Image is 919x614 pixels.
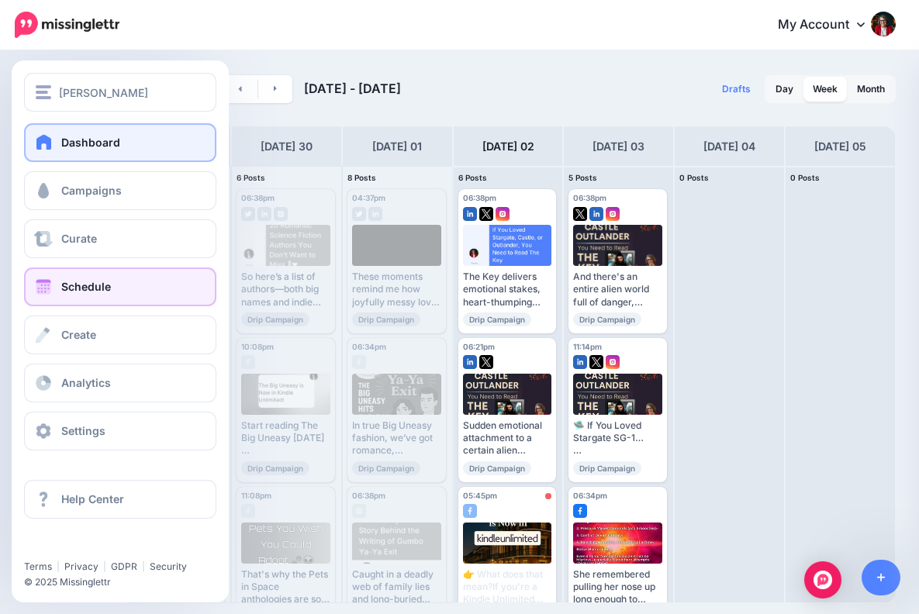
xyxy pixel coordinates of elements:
[257,207,271,221] img: linkedin-grey-square.png
[496,207,510,221] img: instagram-square.png
[241,312,309,326] span: Drip Campaign
[573,312,641,326] span: Drip Campaign
[61,424,105,437] span: Settings
[482,137,534,156] h4: [DATE] 02
[463,312,531,326] span: Drip Campaign
[722,85,751,94] span: Drafts
[679,173,709,182] span: 0 Posts
[463,355,477,369] img: linkedin-square.png
[24,561,52,572] a: Terms
[573,568,662,606] div: She remembered pulling her nose up long enough to clear a rugged tumble of rock spilling from hig...
[463,342,495,351] span: 06:21pm
[24,267,216,306] a: Schedule
[347,173,376,182] span: 8 Posts
[24,538,144,554] iframe: Twitter Follow Button
[241,342,274,351] span: 10:08pm
[368,207,382,221] img: linkedin-grey-square.png
[24,73,216,112] button: [PERSON_NAME]
[568,173,597,182] span: 5 Posts
[61,328,96,341] span: Create
[352,271,441,309] div: These moments remind me how joyfully messy love can be. Read more 👉 [URL] #BookNews #Confessions ...
[61,492,124,505] span: Help Center
[593,137,644,156] h4: [DATE] 03
[57,561,60,572] span: |
[573,461,641,475] span: Drip Campaign
[61,136,120,149] span: Dashboard
[790,173,820,182] span: 0 Posts
[241,419,330,457] div: Start reading The Big Uneasy [DATE] Read more 👉 [URL] #RomanticSuspense #BigNews #ExcitingDecision
[352,491,385,500] span: 06:38pm
[803,77,847,102] a: Week
[713,75,760,103] a: Drafts
[573,207,587,221] img: twitter-square.png
[61,184,122,197] span: Campaigns
[589,207,603,221] img: linkedin-square.png
[64,561,98,572] a: Privacy
[352,568,441,606] div: Caught in a deadly web of family lies and long-buried truths, [PERSON_NAME] and [PERSON_NAME] rac...
[463,193,496,202] span: 06:38pm
[352,504,366,518] img: instagram-grey-square.png
[142,561,145,572] span: |
[24,412,216,450] a: Settings
[24,480,216,519] a: Help Center
[463,419,552,457] div: Sudden emotional attachment to a certain alien warrior Read more 👉 [URL] #Outlander #ProjectEnter...
[573,355,587,369] img: linkedin-square.png
[24,219,216,258] a: Curate
[304,81,401,96] span: [DATE] - [DATE]
[573,491,607,500] span: 06:34pm
[241,568,330,606] div: That's why the Pets in Space anthologies are so beloved—readers get romance, adventure, and unfor...
[241,461,309,475] span: Drip Campaign
[352,207,366,221] img: twitter-grey-square.png
[463,207,477,221] img: linkedin-square.png
[241,207,255,221] img: twitter-grey-square.png
[241,504,255,518] img: facebook-grey-square.png
[59,84,148,102] span: [PERSON_NAME]
[24,364,216,402] a: Analytics
[804,561,841,598] div: Open Intercom Messenger
[352,355,366,369] img: facebook-grey-square.png
[61,280,111,293] span: Schedule
[848,77,894,102] a: Month
[352,419,441,457] div: In true Big Uneasy fashion, we’ve got romance, suspense, wiseguys, wisecracks, and at least one c...
[241,491,271,500] span: 11:08pm
[274,207,288,221] img: instagram-grey-square.png
[24,316,216,354] a: Create
[458,173,487,182] span: 6 Posts
[237,173,265,182] span: 6 Posts
[24,574,228,590] li: © 2025 Missinglettr
[703,137,755,156] h4: [DATE] 04
[606,355,620,369] img: instagram-square.png
[606,207,620,221] img: instagram-square.png
[766,77,803,102] a: Day
[241,271,330,309] div: So here’s a list of authors—both big names and indie darlings—who are worth exploring if you love...
[573,193,606,202] span: 06:38pm
[261,137,313,156] h4: [DATE] 30
[111,561,137,572] a: GDPR
[463,271,552,309] div: The Key delivers emotional stakes, heart-thumping romance, and characters thrown together by fate...
[352,461,420,475] span: Drip Campaign
[241,193,275,202] span: 06:38pm
[352,312,420,326] span: Drip Campaign
[61,232,97,245] span: Curate
[241,355,255,369] img: facebook-grey-square.png
[463,491,497,500] span: 05:45pm
[573,271,662,309] div: And there's an entire alien world full of danger, betrayal, and oh, just a little “We might die h...
[24,171,216,210] a: Campaigns
[573,342,602,351] span: 11:14pm
[573,419,662,457] div: 🛸 If You Loved Stargate SG-1… Read more 👉 [URL] #Outlander #ProjectEnterpriseSeries #ScienceFicti...
[61,376,111,389] span: Analytics
[479,207,493,221] img: twitter-square.png
[36,85,51,99] img: menu.png
[15,12,119,38] img: Missinglettr
[479,355,493,369] img: twitter-square.png
[762,6,896,44] a: My Account
[352,342,386,351] span: 06:34pm
[103,561,106,572] span: |
[463,568,552,606] div: 👉 What does that mean?If you're a Kindle Unlimited subscriber, you can now borrow and binge the w...
[814,137,866,156] h4: [DATE] 05
[150,561,187,572] a: Security
[463,504,477,518] img: facebook-square.png
[463,461,531,475] span: Drip Campaign
[573,504,587,518] img: facebook-square.png
[352,193,385,202] span: 04:37pm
